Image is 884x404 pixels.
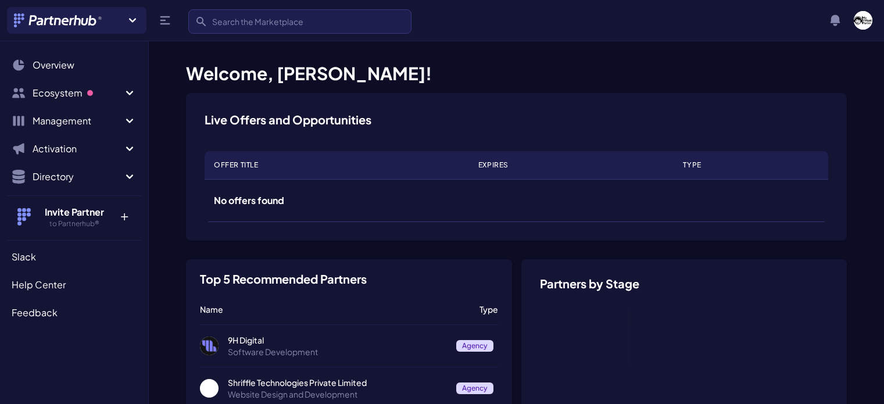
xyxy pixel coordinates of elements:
[200,379,219,398] img: Shriffle Technologies Private Limited
[12,306,58,320] span: Feedback
[540,278,829,289] h3: Partners by Stage
[33,58,74,72] span: Overview
[37,205,112,219] h4: Invite Partner
[7,273,141,296] a: Help Center
[200,337,219,355] img: 9H Digital
[7,109,141,133] button: Management
[7,81,141,105] button: Ecosystem
[33,114,123,128] span: Management
[12,278,66,292] span: Help Center
[228,334,447,346] p: 9H Digital
[7,195,141,238] button: Invite Partner to Partnerhub® +
[33,142,123,156] span: Activation
[228,388,447,400] p: Website Design and Development
[186,62,432,84] span: Welcome, [PERSON_NAME]!
[7,165,141,188] button: Directory
[854,11,872,30] img: user photo
[469,151,674,180] th: Expires
[479,303,498,315] p: Type
[12,250,36,264] span: Slack
[228,377,447,388] p: Shriffle Technologies Private Limited
[7,245,141,269] a: Slack
[456,340,493,352] span: Agency
[200,303,470,315] p: Name
[7,137,141,160] button: Activation
[188,9,411,34] input: Search the Marketplace
[200,377,498,400] a: Shriffle Technologies Private Limited Shriffle Technologies Private Limited Website Design and De...
[200,273,367,285] h3: Top 5 Recommended Partners
[228,346,447,357] p: Software Development
[37,219,112,228] h5: to Partnerhub®
[7,53,141,77] a: Overview
[200,334,498,357] a: 9H Digital 9H Digital Software Development Agency
[7,301,141,324] a: Feedback
[112,205,137,224] p: +
[205,151,469,180] th: Offer Title
[674,151,828,180] th: Type
[14,13,103,27] img: Partnerhub® Logo
[456,382,493,394] span: Agency
[33,86,123,100] span: Ecosystem
[205,112,371,128] h3: Live Offers and Opportunities
[205,180,828,222] td: No offers found
[33,170,123,184] span: Directory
